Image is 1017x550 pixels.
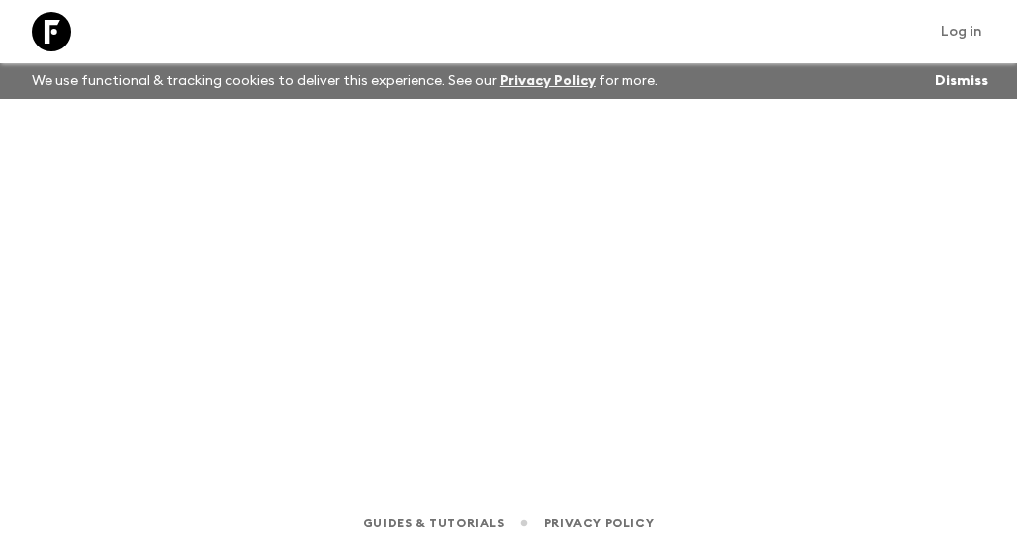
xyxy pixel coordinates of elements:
a: Privacy Policy [544,512,654,534]
button: Dismiss [930,67,993,95]
a: Log in [930,18,993,46]
a: Guides & Tutorials [363,512,505,534]
p: We use functional & tracking cookies to deliver this experience. See our for more. [24,63,666,99]
a: Privacy Policy [500,74,596,88]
